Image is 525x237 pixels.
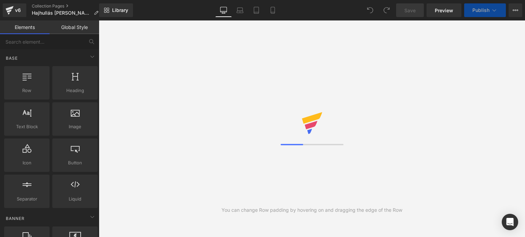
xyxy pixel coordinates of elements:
a: Tablet [248,3,265,17]
a: Mobile [265,3,281,17]
button: Redo [380,3,393,17]
span: Image [54,123,96,130]
span: Text Block [6,123,48,130]
a: Laptop [232,3,248,17]
span: Preview [435,7,453,14]
a: Global Style [50,20,99,34]
span: Banner [5,215,25,222]
span: Base [5,55,18,61]
a: Preview [427,3,461,17]
span: Separator [6,195,48,203]
div: You can change Row padding by hovering on and dragging the edge of the Row [221,206,402,214]
span: Hajhullás [PERSON_NAME] [32,10,91,16]
button: More [509,3,522,17]
span: Button [54,159,96,166]
span: Row [6,87,48,94]
span: Heading [54,87,96,94]
span: Icon [6,159,48,166]
span: Save [404,7,416,14]
button: Publish [464,3,506,17]
span: Publish [472,8,489,13]
span: Library [112,7,128,13]
a: Collection Pages [32,3,104,9]
div: v6 [14,6,22,15]
button: Undo [363,3,377,17]
span: Liquid [54,195,96,203]
a: New Library [99,3,133,17]
a: Desktop [215,3,232,17]
a: v6 [3,3,26,17]
div: Open Intercom Messenger [502,214,518,230]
